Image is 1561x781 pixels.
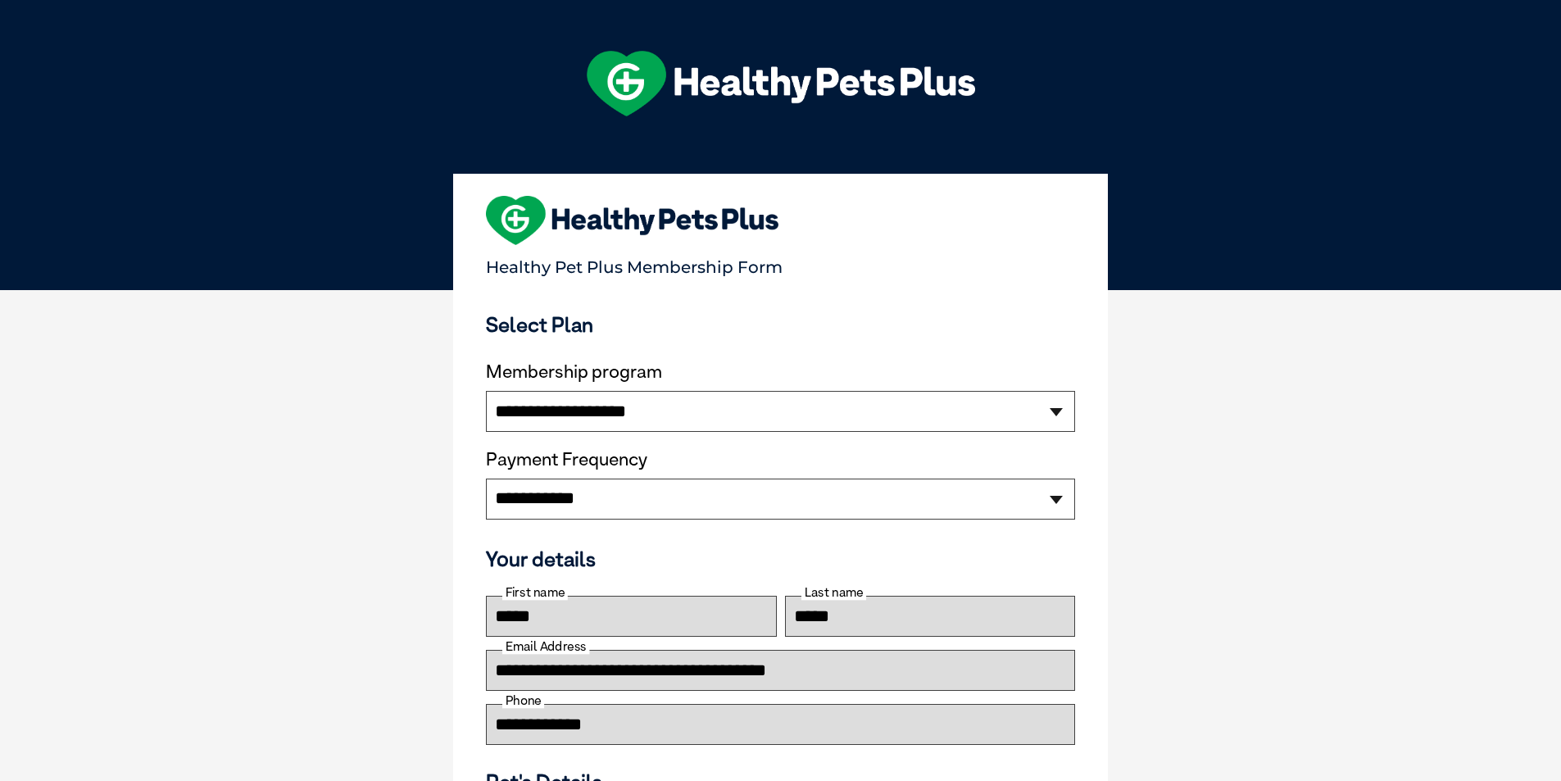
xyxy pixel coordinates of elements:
[486,196,778,245] img: heart-shape-hpp-logo-large.png
[486,361,1075,383] label: Membership program
[801,585,866,600] label: Last name
[502,585,568,600] label: First name
[486,312,1075,337] h3: Select Plan
[486,449,647,470] label: Payment Frequency
[502,639,589,654] label: Email Address
[486,250,1075,277] p: Healthy Pet Plus Membership Form
[587,51,975,116] img: hpp-logo-landscape-green-white.png
[502,693,544,708] label: Phone
[486,547,1075,571] h3: Your details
